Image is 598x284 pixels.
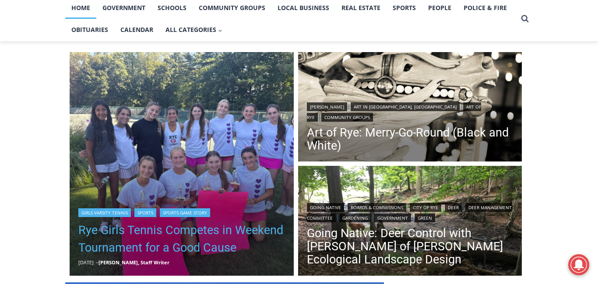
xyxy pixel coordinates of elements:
[298,166,522,278] a: Read More Going Native: Deer Control with Missy Fabel of Missy Fabel Ecological Landscape Design
[92,74,96,83] div: 3
[92,26,125,72] div: Face Painting
[78,208,131,217] a: Girls Varsity Tennis
[70,52,294,276] a: Read More Rye Girls Tennis Competes in Weekend Tournament for a Good Cause
[160,208,210,217] a: Sports Game Story
[410,203,441,212] a: City of Rye
[445,203,462,212] a: Deer
[229,87,406,107] span: Intern @ [DOMAIN_NAME]
[307,227,514,266] a: Going Native: Deer Control with [PERSON_NAME] of [PERSON_NAME] Ecological Landscape Design
[159,19,229,41] button: Child menu of All Categories
[374,214,411,222] a: Government
[307,201,514,222] div: | | | | | | |
[0,87,131,109] a: [PERSON_NAME] Read Sanctuary Fall Fest: [DATE]
[307,102,347,111] a: [PERSON_NAME]
[7,88,116,108] h4: [PERSON_NAME] Read Sanctuary Fall Fest: [DATE]
[298,52,522,164] a: Read More Art of Rye: Merry-Go-Round (Black and White)
[96,259,98,266] span: –
[211,85,424,109] a: Intern @ [DOMAIN_NAME]
[307,203,344,212] a: Going Native
[65,19,114,41] a: Obituaries
[348,203,406,212] a: Boards & Commissions
[78,221,285,256] a: Rye Girls Tennis Competes in Weekend Tournament for a Good Cause
[78,207,285,217] div: | |
[298,166,522,278] img: (PHOTO: Deer in the Rye Marshlands Conservancy. File photo. 2017.)
[339,214,371,222] a: Gardening
[321,113,373,122] a: Community Groups
[70,52,294,276] img: (PHOTO: The top Rye Girls Varsity Tennis team poses after the Georgia Williams Memorial Scholarsh...
[78,259,94,266] time: [DATE]
[98,259,169,266] a: [PERSON_NAME], Staff Writer
[307,126,514,152] a: Art of Rye: Merry-Go-Round (Black and White)
[298,52,522,164] img: [PHOTO: Merry-Go-Round (Black and White). Lights blur in the background as the horses spin. By Jo...
[98,74,100,83] div: /
[307,101,514,122] div: | | |
[102,74,106,83] div: 6
[351,102,460,111] a: Art in [GEOGRAPHIC_DATA], [GEOGRAPHIC_DATA]
[114,19,159,41] a: Calendar
[415,214,435,222] a: Green
[221,0,414,85] div: "[PERSON_NAME] and I covered the [DATE] Parade, which was a really eye opening experience as I ha...
[134,208,156,217] a: Sports
[517,11,533,27] button: View Search Form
